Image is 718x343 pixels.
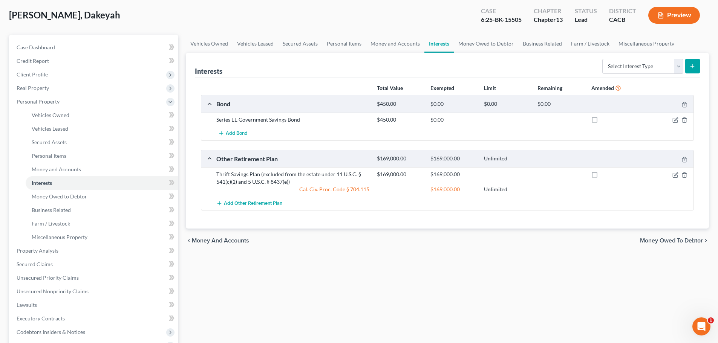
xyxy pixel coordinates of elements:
a: Vehicles Leased [233,35,278,53]
a: Interests [26,176,178,190]
div: Unlimited [480,155,534,162]
div: District [609,7,636,15]
a: Money Owed to Debtor [454,35,518,53]
div: Cal. Civ. Proc. Code § 704.115 [213,186,373,193]
strong: Remaining [537,85,562,91]
a: Interests [424,35,454,53]
div: Series EE Government Savings Bond [213,116,373,123]
a: Business Related [26,203,178,217]
a: Lawsuits [11,298,178,312]
div: 6:25-BK-15505 [481,15,522,24]
strong: Exempted [430,85,454,91]
span: Unsecured Priority Claims [17,274,79,281]
button: Preview [648,7,700,24]
div: $450.00 [373,116,427,123]
div: Chapter [534,7,563,15]
span: Money Owed to Debtor [32,193,87,200]
a: Vehicles Owned [186,35,233,53]
div: $0.00 [427,116,480,123]
i: chevron_left [186,238,192,244]
span: Property Analysis [17,247,58,254]
span: Case Dashboard [17,44,55,50]
span: Money Owed to Debtor [640,238,703,244]
a: Business Related [518,35,566,53]
span: Secured Claims [17,261,53,267]
a: Personal Items [322,35,366,53]
iframe: Intercom live chat [692,317,710,335]
span: Add Other Retirement Plan [224,200,282,206]
a: Case Dashboard [11,41,178,54]
a: Secured Assets [26,136,178,149]
div: $0.00 [480,101,534,108]
div: $169,000.00 [373,171,427,178]
a: Unsecured Nonpriority Claims [11,285,178,298]
div: $169,000.00 [427,155,480,162]
a: Unsecured Priority Claims [11,271,178,285]
button: Add Bond [216,127,250,140]
div: Other Retirement Plan [213,155,373,163]
div: Thrift Savings Plan (excluded from the estate under 11 U.S.C. § 541(c)(2) and 5 U.S.C. § 8437(e)) [213,171,373,186]
div: CACB [609,15,636,24]
a: Money and Accounts [26,163,178,176]
span: Interests [32,180,52,186]
span: 1 [708,317,714,323]
div: $0.00 [534,101,587,108]
span: Business Related [32,207,71,213]
span: Credit Report [17,58,49,64]
span: Miscellaneous Property [32,234,87,240]
span: Client Profile [17,71,48,78]
button: Money Owed to Debtor chevron_right [640,238,709,244]
a: Vehicles Leased [26,122,178,136]
i: chevron_right [703,238,709,244]
div: Chapter [534,15,563,24]
strong: Total Value [377,85,403,91]
a: Personal Items [26,149,178,163]
span: [PERSON_NAME], Dakeyah [9,9,120,20]
button: Add Other Retirement Plan [216,196,282,210]
span: Executory Contracts [17,315,65,322]
a: Miscellaneous Property [614,35,679,53]
span: Real Property [17,85,49,91]
div: Interests [195,67,222,76]
div: $169,000.00 [427,186,480,193]
span: Money and Accounts [192,238,249,244]
span: Unsecured Nonpriority Claims [17,288,89,294]
a: Money and Accounts [366,35,424,53]
span: Add Bond [226,131,248,137]
a: Credit Report [11,54,178,68]
div: Lead [575,15,597,24]
a: Money Owed to Debtor [26,190,178,203]
div: Status [575,7,597,15]
span: Personal Property [17,98,60,105]
div: $169,000.00 [373,155,427,162]
strong: Amended [591,85,614,91]
a: Property Analysis [11,244,178,258]
a: Miscellaneous Property [26,230,178,244]
div: Case [481,7,522,15]
span: Secured Assets [32,139,67,145]
span: Lawsuits [17,302,37,308]
span: 13 [556,16,563,23]
span: Personal Items [32,152,66,159]
a: Farm / Livestock [26,217,178,230]
a: Vehicles Owned [26,108,178,122]
span: Farm / Livestock [32,220,70,227]
span: Vehicles Leased [32,125,68,132]
div: Unlimited [480,186,534,193]
div: $450.00 [373,101,427,108]
button: chevron_left Money and Accounts [186,238,249,244]
strong: Limit [484,85,496,91]
span: Codebtors Insiders & Notices [17,329,85,335]
span: Money and Accounts [32,166,81,172]
a: Secured Assets [278,35,322,53]
a: Farm / Livestock [566,35,614,53]
div: Bond [213,100,373,108]
span: Vehicles Owned [32,112,69,118]
div: $169,000.00 [427,171,480,178]
a: Executory Contracts [11,312,178,325]
a: Secured Claims [11,258,178,271]
div: $0.00 [427,101,480,108]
